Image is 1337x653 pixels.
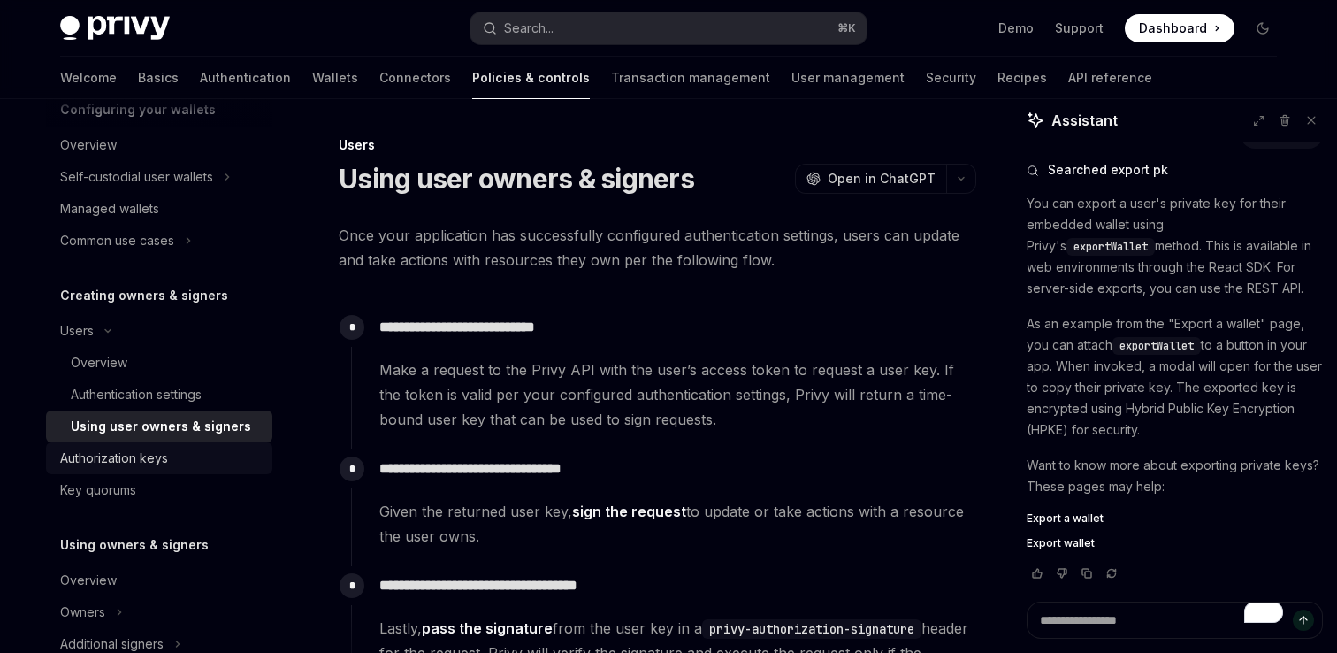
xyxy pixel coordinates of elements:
[1027,313,1323,441] p: As an example from the "Export a wallet" page, you can attach to a button in your app. When invok...
[998,19,1034,37] a: Demo
[504,18,554,39] div: Search...
[46,411,272,442] a: Using user owners & signers
[46,379,272,411] a: Authentication settings
[1048,161,1168,179] span: Searched export pk
[60,198,159,219] div: Managed wallets
[572,503,686,521] a: sign the request
[1139,19,1207,37] span: Dashboard
[611,57,770,99] a: Transaction management
[379,499,975,549] span: Given the returned user key, to update or take actions with a resource the user owns.
[470,12,867,44] button: Search...⌘K
[60,285,228,306] h5: Creating owners & signers
[71,384,202,405] div: Authentication settings
[46,474,272,506] a: Key quorums
[1027,193,1323,299] p: You can export a user's private key for their embedded wallet using Privy's method. This is avail...
[60,448,168,469] div: Authorization keys
[60,134,117,156] div: Overview
[1027,161,1323,179] button: Searched export pk
[1119,339,1194,353] span: exportWallet
[837,21,856,35] span: ⌘ K
[1125,14,1234,42] a: Dashboard
[60,570,117,591] div: Overview
[1027,511,1323,526] a: Export a wallet
[1068,57,1152,99] a: API reference
[1249,14,1277,42] button: Toggle dark mode
[60,57,117,99] a: Welcome
[200,57,291,99] a: Authentication
[312,57,358,99] a: Wallets
[46,129,272,161] a: Overview
[1055,19,1104,37] a: Support
[997,57,1047,99] a: Recipes
[71,352,127,373] div: Overview
[1027,536,1323,550] a: Export wallet
[60,602,105,623] div: Owners
[60,480,136,501] div: Key quorums
[46,347,272,379] a: Overview
[1027,511,1104,526] span: Export a wallet
[926,57,976,99] a: Security
[339,163,694,195] h1: Using user owners & signers
[339,223,976,273] span: Once your application has successfully configured authentication settings, users can update and t...
[71,416,251,437] div: Using user owners & signers
[828,170,936,188] span: Open in ChatGPT
[1027,602,1323,639] textarea: To enrich screen reader interactions, please activate Accessibility in Grammarly extension settings
[1051,110,1118,131] span: Assistant
[60,230,174,251] div: Common use cases
[791,57,905,99] a: User management
[60,534,209,556] h5: Using owners & signers
[60,320,94,342] div: Users
[379,357,975,432] span: Make a request to the Privy API with the user’s access token to request a user key. If the token ...
[472,57,590,99] a: Policies & controls
[1073,240,1148,254] span: exportWallet
[795,164,946,194] button: Open in ChatGPT
[1293,610,1314,631] button: Send message
[379,57,451,99] a: Connectors
[60,166,213,188] div: Self-custodial user wallets
[138,57,179,99] a: Basics
[46,193,272,225] a: Managed wallets
[60,16,170,41] img: dark logo
[1027,455,1323,497] p: Want to know more about exporting private keys? These pages may help:
[46,442,272,474] a: Authorization keys
[46,565,272,596] a: Overview
[1027,536,1095,550] span: Export wallet
[339,136,976,154] div: Users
